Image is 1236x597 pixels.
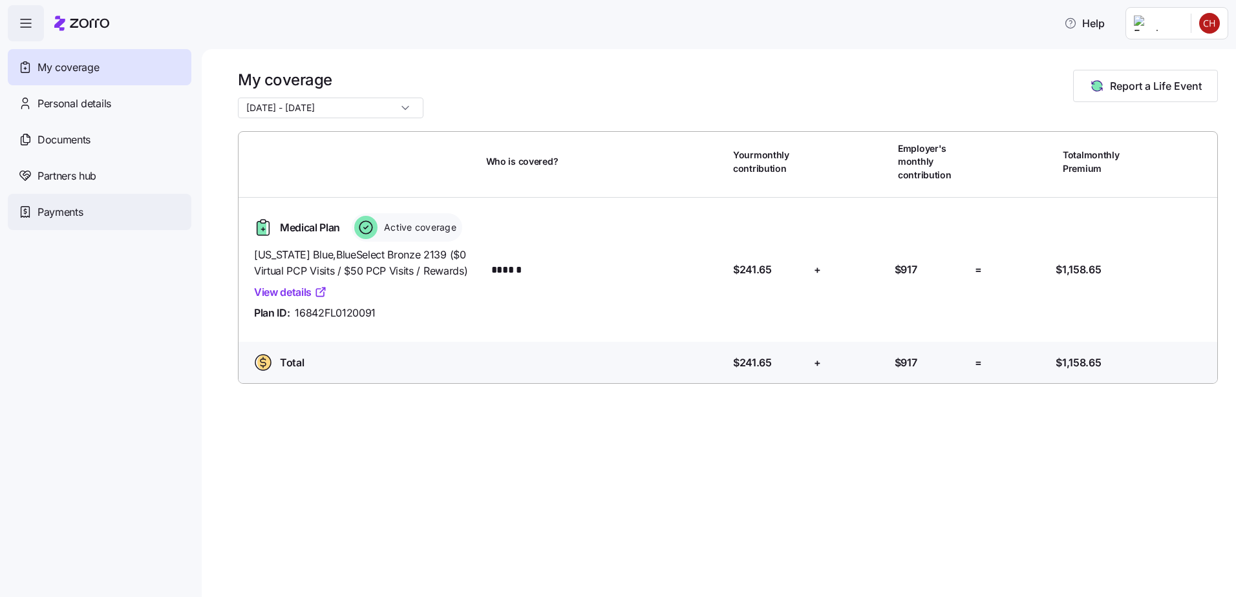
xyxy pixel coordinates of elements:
span: Total monthly Premium [1063,149,1135,175]
span: $917 [895,262,917,278]
a: Documents [8,121,191,158]
span: Personal details [37,96,111,112]
span: My coverage [37,59,99,76]
span: Active coverage [380,221,456,234]
span: $917 [895,355,917,371]
a: Partners hub [8,158,191,194]
a: My coverage [8,49,191,85]
span: $241.65 [733,262,772,278]
span: Help [1064,16,1105,31]
span: + [814,262,821,278]
img: Employer logo [1134,16,1180,31]
span: Partners hub [37,168,96,184]
span: + [814,355,821,371]
a: Personal details [8,85,191,121]
span: Employer's monthly contribution [898,142,970,182]
span: Report a Life Event [1110,78,1202,94]
span: Plan ID: [254,305,290,321]
img: 959bbef5db76c2b14e2b14aea2c3b081 [1199,13,1220,34]
span: 16842FL0120091 [295,305,376,321]
span: Total [280,355,304,371]
button: Help [1054,10,1115,36]
span: Payments [37,204,83,220]
span: Your monthly contribution [733,149,805,175]
span: Who is covered? [486,155,559,168]
span: Medical Plan [280,220,340,236]
span: $1,158.65 [1056,262,1101,278]
span: Documents [37,132,91,148]
a: View details [254,284,327,300]
span: [US_STATE] Blue , BlueSelect Bronze 2139 ($0 Virtual PCP Visits / $50 PCP Visits / Rewards) [254,247,476,279]
h1: My coverage [238,70,423,90]
button: Report a Life Event [1073,70,1218,102]
a: Payments [8,194,191,230]
span: = [975,355,982,371]
span: $1,158.65 [1056,355,1101,371]
span: $241.65 [733,355,772,371]
span: = [975,262,982,278]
